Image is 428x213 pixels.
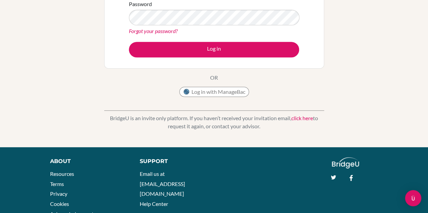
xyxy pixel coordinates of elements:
div: Support [140,157,207,165]
a: Forgot your password? [129,28,178,34]
a: Email us at [EMAIL_ADDRESS][DOMAIN_NAME] [140,170,185,197]
button: Log in [129,42,299,57]
a: Terms [50,181,64,187]
a: Cookies [50,201,69,207]
img: logo_white@2x-f4f0deed5e89b7ecb1c2cc34c3e3d731f90f0f143d5ea2071677605dd97b5244.png [332,157,359,168]
a: click here [291,115,313,121]
a: Help Center [140,201,168,207]
a: Privacy [50,190,67,197]
a: Resources [50,170,74,177]
p: OR [210,74,218,82]
button: Log in with ManageBac [179,87,249,97]
p: BridgeU is an invite only platform. If you haven’t received your invitation email, to request it ... [104,114,324,130]
div: Open Intercom Messenger [405,190,421,206]
div: About [50,157,125,165]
